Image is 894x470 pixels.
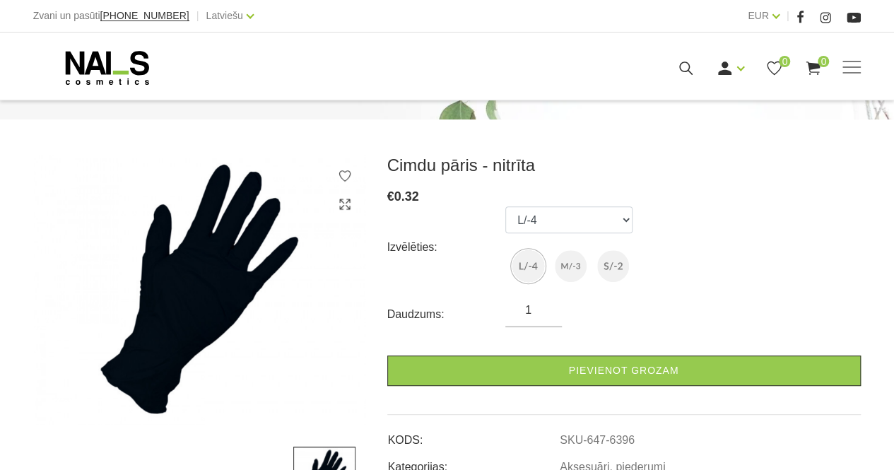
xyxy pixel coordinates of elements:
[206,7,243,24] a: Latviešu
[597,250,629,282] img: Cimdu pāris - nitrīta (S/-2)
[100,10,189,21] span: [PHONE_NUMBER]
[818,56,829,67] span: 0
[100,11,189,21] a: [PHONE_NUMBER]
[387,189,394,204] span: €
[804,59,822,77] a: 0
[196,7,199,25] span: |
[387,303,506,326] div: Daudzums:
[555,250,587,282] img: Cimdu pāris - nitrīta (M/-3)
[779,56,790,67] span: 0
[748,7,769,24] a: EUR
[765,59,783,77] a: 0
[387,236,506,259] div: Izvēlēties:
[387,356,861,386] a: Pievienot grozam
[34,155,366,425] img: ...
[387,155,861,176] h3: Cimdu pāris - nitrīta
[394,189,419,204] span: 0.32
[387,422,560,449] td: KODS:
[787,7,789,25] span: |
[560,434,635,447] a: SKU-647-6396
[512,250,544,282] img: Cimdu pāris - nitrīta (L/-4)
[33,7,189,25] div: Zvani un pasūti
